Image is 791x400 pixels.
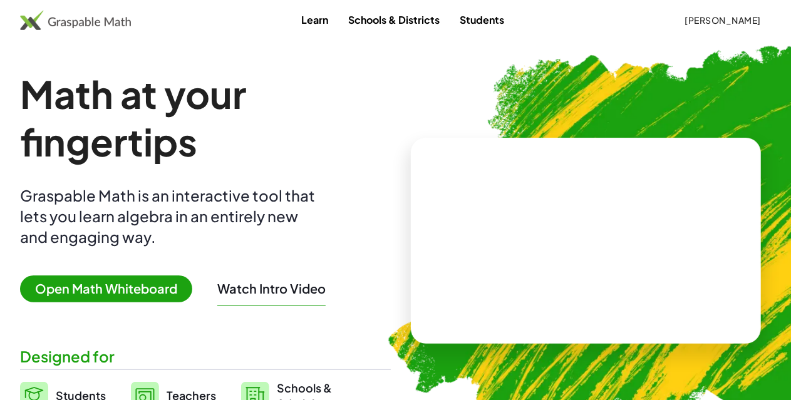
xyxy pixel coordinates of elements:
[20,275,192,302] span: Open Math Whiteboard
[20,346,391,367] div: Designed for
[338,8,450,31] a: Schools & Districts
[20,70,391,165] h1: Math at your fingertips
[450,8,514,31] a: Students
[20,283,202,296] a: Open Math Whiteboard
[20,185,321,247] div: Graspable Math is an interactive tool that lets you learn algebra in an entirely new and engaging...
[291,8,338,31] a: Learn
[675,9,771,31] button: [PERSON_NAME]
[217,280,326,297] button: Watch Intro Video
[685,14,761,26] span: [PERSON_NAME]
[492,193,680,287] video: What is this? This is dynamic math notation. Dynamic math notation plays a central role in how Gr...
